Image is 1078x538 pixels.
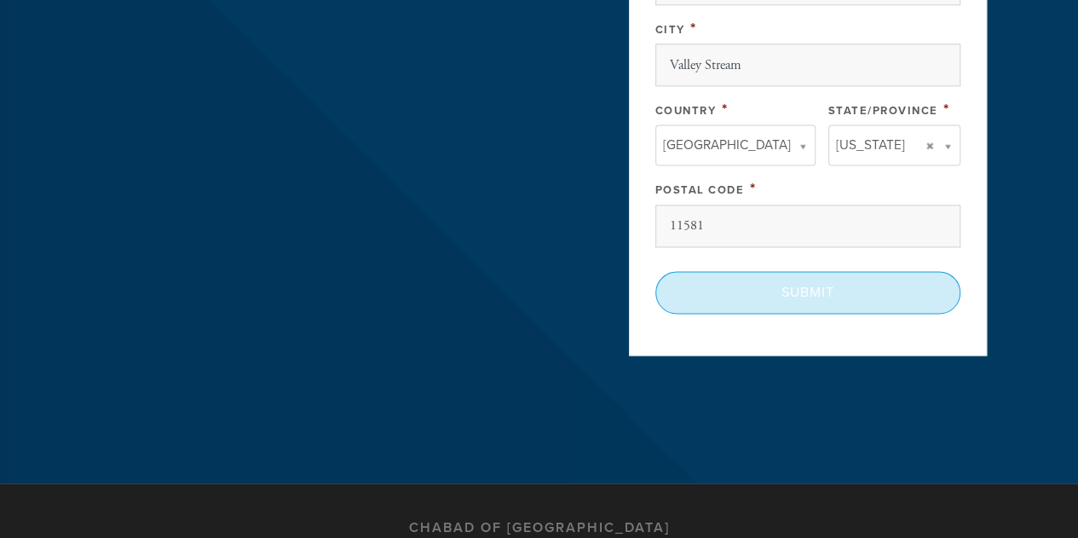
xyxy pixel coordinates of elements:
[655,124,816,165] a: [GEOGRAPHIC_DATA]
[750,179,757,198] span: This field is required.
[836,134,905,156] span: [US_STATE]
[722,100,729,119] span: This field is required.
[828,124,960,165] a: [US_STATE]
[663,134,791,156] span: [GEOGRAPHIC_DATA]
[655,183,745,197] label: Postal Code
[655,271,960,314] input: Submit
[828,104,938,118] label: State/Province
[655,23,685,37] label: City
[409,519,670,535] h3: Chabad of [GEOGRAPHIC_DATA]
[943,100,950,119] span: This field is required.
[690,19,697,38] span: This field is required.
[655,104,717,118] label: Country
